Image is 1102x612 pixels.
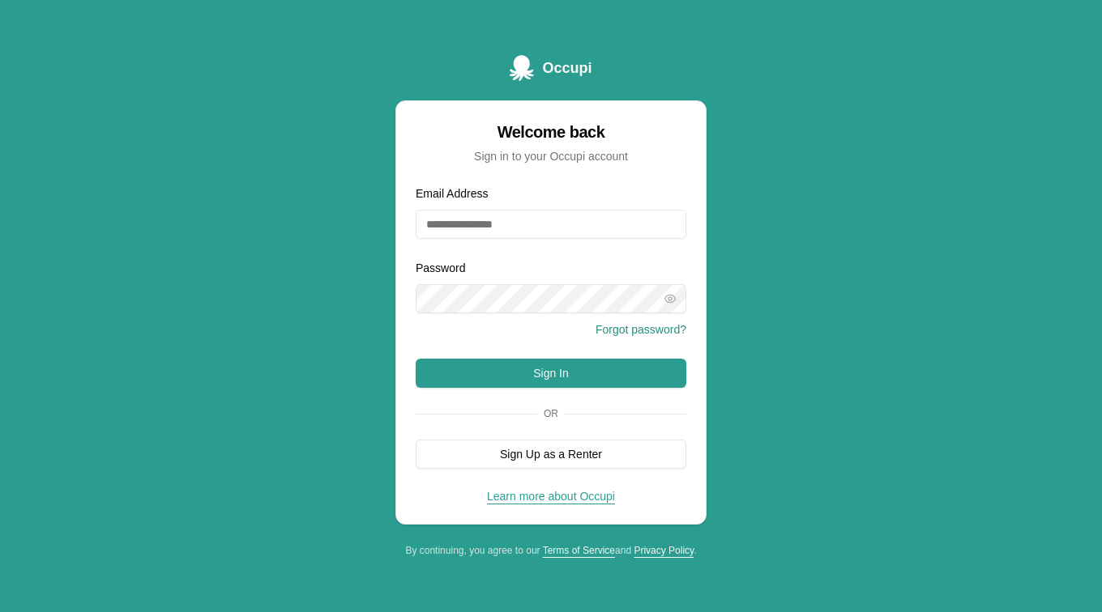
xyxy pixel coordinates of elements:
[542,57,592,79] span: Occupi
[634,545,694,556] a: Privacy Policy
[416,261,465,274] label: Password
[537,407,565,420] span: Or
[416,440,686,469] button: Sign Up as a Renter
[487,490,615,503] a: Learn more about Occupi
[395,544,707,557] div: By continuing, you agree to our and .
[543,545,615,556] a: Terms of Service
[416,148,686,164] div: Sign in to your Occupi account
[416,187,488,200] label: Email Address
[416,359,686,388] button: Sign In
[596,321,686,338] button: Forgot password?
[416,121,686,143] div: Welcome back
[510,55,592,81] a: Occupi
